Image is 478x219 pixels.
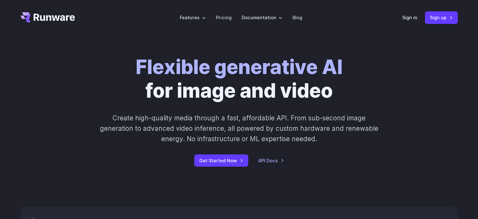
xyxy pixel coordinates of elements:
[99,113,379,144] p: Create high-quality media through a fast, affordable API. From sub-second image generation to adv...
[194,154,248,167] a: Get Started Now
[180,14,206,21] label: Features
[242,14,283,21] label: Documentation
[402,14,417,21] a: Sign in
[136,55,343,103] h1: for image and video
[258,157,284,164] a: API Docs
[425,11,458,24] a: Sign up
[216,14,232,21] a: Pricing
[20,12,75,22] a: Go to /
[136,55,343,79] strong: Flexible generative AI
[293,14,302,21] a: Blog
